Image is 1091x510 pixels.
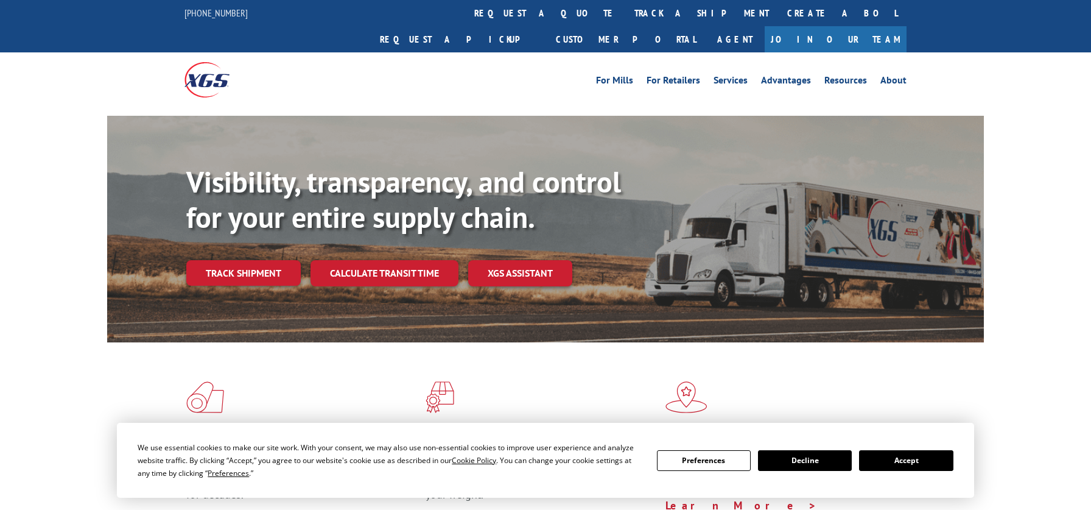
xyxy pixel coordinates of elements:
div: Cookie Consent Prompt [117,423,974,498]
a: Join Our Team [765,26,907,52]
span: Preferences [208,468,249,478]
span: Cookie Policy [452,455,496,466]
a: Services [714,76,748,89]
img: xgs-icon-flagship-distribution-model-red [665,381,707,413]
a: Agent [705,26,765,52]
a: For Retailers [647,76,700,89]
a: Request a pickup [371,26,547,52]
a: Advantages [761,76,811,89]
button: Preferences [657,450,751,471]
a: Calculate transit time [310,260,458,286]
div: We use essential cookies to make our site work. With your consent, we may also use non-essential ... [138,441,642,480]
span: As an industry carrier of choice, XGS has brought innovation and dedication to flooring logistics... [186,458,416,501]
a: Customer Portal [547,26,705,52]
button: Accept [859,450,953,471]
a: For Mills [596,76,633,89]
img: xgs-icon-focused-on-flooring-red [426,381,454,413]
button: Decline [758,450,852,471]
img: xgs-icon-total-supply-chain-intelligence-red [186,381,224,413]
a: XGS ASSISTANT [468,260,572,286]
a: About [880,76,907,89]
a: Resources [824,76,867,89]
b: Visibility, transparency, and control for your entire supply chain. [186,163,621,236]
a: [PHONE_NUMBER] [184,7,248,19]
a: Track shipment [186,260,301,286]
